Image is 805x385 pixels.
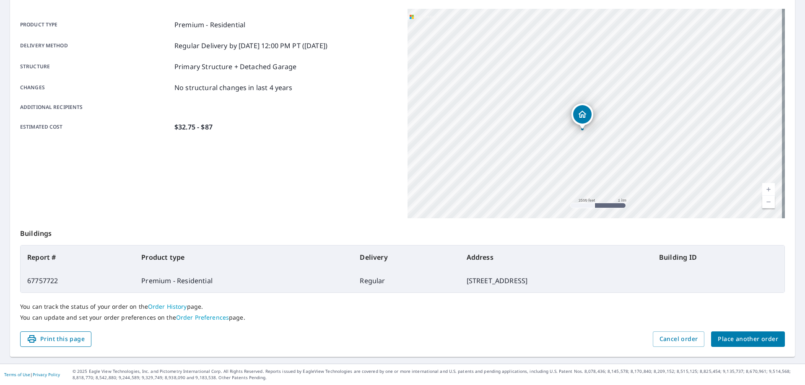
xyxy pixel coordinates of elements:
[27,334,85,344] span: Print this page
[174,41,327,51] p: Regular Delivery by [DATE] 12:00 PM PT ([DATE])
[4,372,30,377] a: Terms of Use
[20,83,171,93] p: Changes
[73,368,801,381] p: © 2025 Eagle View Technologies, Inc. and Pictometry International Corp. All Rights Reserved. Repo...
[33,372,60,377] a: Privacy Policy
[174,83,293,93] p: No structural changes in last 4 years
[4,372,60,377] p: |
[20,331,91,347] button: Print this page
[20,103,171,111] p: Additional recipients
[353,245,460,269] th: Delivery
[174,62,296,72] p: Primary Structure + Detached Garage
[460,245,652,269] th: Address
[353,269,460,292] td: Regular
[20,314,785,321] p: You can update and set your order preferences on the page.
[718,334,778,344] span: Place another order
[20,20,171,30] p: Product type
[21,269,135,292] td: 67757722
[571,103,593,129] div: Dropped pin, building 1, Residential property, 2448 30th Ave Elk Mound, WI 54739
[20,218,785,245] p: Buildings
[711,331,785,347] button: Place another order
[660,334,698,344] span: Cancel order
[176,313,229,321] a: Order Preferences
[460,269,652,292] td: [STREET_ADDRESS]
[653,331,705,347] button: Cancel order
[20,41,171,51] p: Delivery method
[21,245,135,269] th: Report #
[20,62,171,72] p: Structure
[148,302,187,310] a: Order History
[135,269,353,292] td: Premium - Residential
[174,122,213,132] p: $32.75 - $87
[135,245,353,269] th: Product type
[762,183,775,196] a: Current Level 13, Zoom In
[20,122,171,132] p: Estimated cost
[174,20,245,30] p: Premium - Residential
[20,303,785,310] p: You can track the status of your order on the page.
[762,196,775,208] a: Current Level 13, Zoom Out
[652,245,784,269] th: Building ID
